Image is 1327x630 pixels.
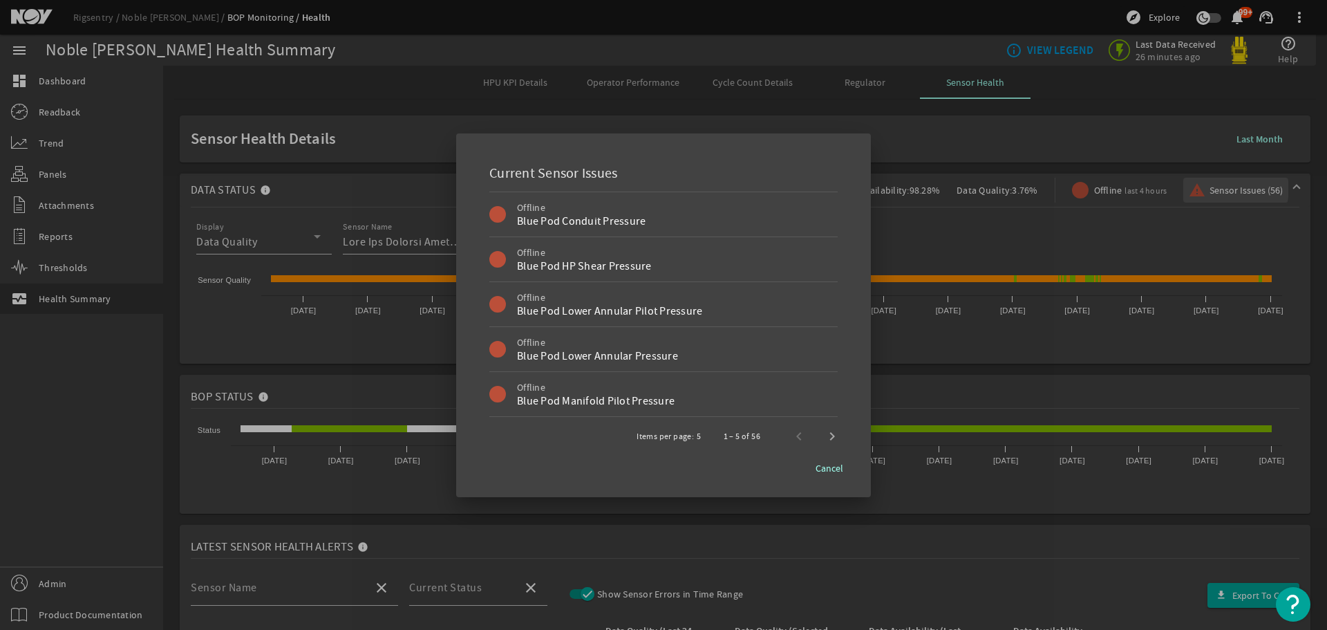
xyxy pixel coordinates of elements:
[517,394,675,408] div: Blue Pod Manifold Pilot Pressure
[637,429,694,443] div: Items per page:
[473,150,854,191] div: Current Sensor Issues
[816,461,843,475] span: Cancel
[517,335,678,349] div: Offline
[517,245,652,259] div: Offline
[517,304,702,318] div: Blue Pod Lower Annular Pilot Pressure
[1276,587,1310,622] button: Open Resource Center
[517,380,675,394] div: Offline
[517,349,678,363] div: Blue Pod Lower Annular Pressure
[816,420,849,453] button: Next page
[517,214,646,228] div: Blue Pod Conduit Pressure
[517,201,646,214] div: Offline
[517,259,652,273] div: Blue Pod HP Shear Pressure
[724,429,760,443] div: 1 – 5 of 56
[697,429,701,443] div: 5
[517,290,702,304] div: Offline
[804,456,854,481] button: Cancel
